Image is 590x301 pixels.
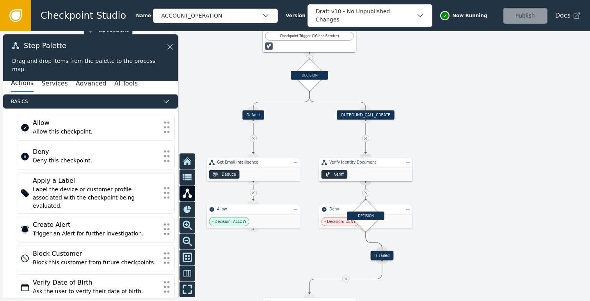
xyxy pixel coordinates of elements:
[96,28,129,33] div: People Data Labs
[268,34,350,39] div: Checkpoint Trigger ( 1 Global Service )
[33,128,159,136] div: Allow this checkpoint.
[337,110,394,120] div: OUTBOUND_CALL_CREATE
[217,160,290,165] div: Get Email Intelligence
[41,9,126,23] span: Checkpoint Studio
[452,12,487,19] span: Now Running
[291,71,328,79] div: DECISION
[153,9,278,23] button: ACCOUNT_OPERATION
[316,7,416,24] div: Draft v10 - No Unpublished Changes
[217,207,290,212] div: Allow
[11,75,34,92] button: Actions
[33,118,159,128] div: Allow
[33,157,159,165] div: Deny this checkpoint.
[33,185,159,210] div: Label the device or customer profile associated with the checkpoint being evaluated.
[136,12,151,19] span: Name
[33,147,159,157] div: Deny
[555,11,570,20] span: Docs
[307,4,432,27] button: Draft v10 - No Unpublished Changes
[347,211,384,220] div: DECISION
[33,176,159,185] div: Apply a Label
[33,287,159,296] div: Ask the user to verify their date of birth.
[24,42,66,49] span: Step Palette
[242,110,264,120] div: Default
[327,219,356,224] span: Decision: DENY
[76,75,107,92] button: Advanced
[33,230,159,238] div: Trigger an Alert for further investigation.
[286,12,306,19] span: Version
[161,12,262,20] div: ACCOUNT_OPERATION
[334,172,344,177] div: Veriff
[11,98,159,105] span: Basics
[222,172,236,177] div: Deduce
[329,207,402,212] div: Deny
[33,258,159,267] div: Block this customer from future checkpoints.
[114,75,138,92] button: AI Tools
[12,57,169,73] div: Drag and drop items from the palette to the process map.
[370,251,393,260] div: Is Failed
[33,220,159,230] div: Create Alert
[33,249,159,258] div: Block Customer
[41,75,68,92] button: Services
[33,278,159,287] div: Verify Date of Birth
[329,160,402,165] div: Verify Identity Document
[215,219,246,224] span: Decision: ALLOW
[555,11,581,20] a: Docs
